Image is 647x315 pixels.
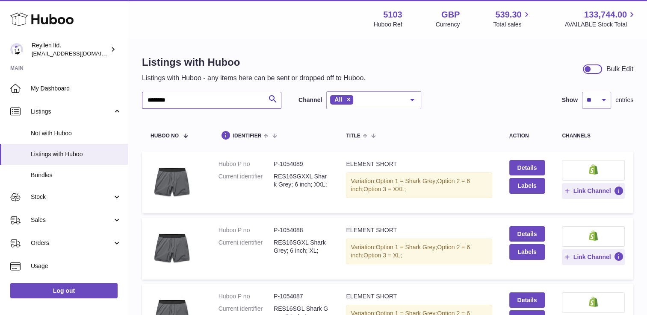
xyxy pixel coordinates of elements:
a: Details [509,226,545,242]
span: Option 3 = XL; [363,252,402,259]
img: shopify-small.png [589,164,598,175]
span: Option 2 = 6 inch; [351,244,470,259]
a: Details [509,160,545,175]
span: Listings with Huboo [31,150,121,158]
span: title [346,133,360,139]
div: ELEMENT SHORT [346,226,492,234]
span: Link Channel [573,187,611,195]
div: ELEMENT SHORT [346,292,492,300]
a: Details [509,292,545,308]
p: Listings with Huboo - any items here can be sent or dropped off to Huboo. [142,73,366,83]
div: Huboo Ref [374,20,402,29]
h1: Listings with Huboo [142,55,366,69]
dt: Huboo P no [219,292,274,300]
span: Sales [31,216,112,224]
div: Variation: [346,172,492,198]
div: Bulk Edit [606,64,633,74]
span: Listings [31,108,112,116]
span: Orders [31,239,112,247]
dd: RES16SGXL Shark Grey; 6 inch; XL; [274,239,329,255]
label: Channel [298,96,322,104]
span: Usage [31,262,121,270]
span: 133,744.00 [584,9,627,20]
img: ELEMENT SHORT [151,226,193,269]
button: Link Channel [562,249,625,265]
dd: RES16SGXXL Shark Grey; 6 inch; XXL; [274,172,329,189]
span: My Dashboard [31,85,121,93]
button: Labels [509,244,545,260]
span: Huboo no [151,133,179,139]
span: Bundles [31,171,121,179]
label: Show [562,96,578,104]
span: identifier [233,133,262,139]
span: entries [615,96,633,104]
a: 539.30 Total sales [493,9,531,29]
button: Labels [509,178,545,193]
span: 539.30 [495,9,521,20]
a: Log out [10,283,118,298]
a: 133,744.00 AVAILABLE Stock Total [564,9,637,29]
span: Total sales [493,20,531,29]
img: shopify-small.png [589,230,598,241]
div: ELEMENT SHORT [346,160,492,168]
dd: P-1054089 [274,160,329,168]
dd: P-1054087 [274,292,329,300]
strong: 5103 [383,9,402,20]
span: All [334,96,342,103]
span: Option 1 = Shark Grey; [376,244,437,251]
dt: Huboo P no [219,226,274,234]
strong: GBP [441,9,460,20]
dt: Current identifier [219,239,274,255]
span: Stock [31,193,112,201]
img: internalAdmin-5103@internal.huboo.com [10,43,23,56]
span: Link Channel [573,253,611,261]
span: Option 1 = Shark Grey; [376,178,437,184]
span: [EMAIL_ADDRESS][DOMAIN_NAME] [32,50,126,57]
div: action [509,133,545,139]
span: Not with Huboo [31,129,121,137]
dd: P-1054088 [274,226,329,234]
button: Link Channel [562,183,625,198]
img: shopify-small.png [589,297,598,307]
dt: Huboo P no [219,160,274,168]
span: Option 3 = XXL; [363,186,406,192]
span: Option 2 = 6 inch; [351,178,470,192]
div: Reyllen ltd. [32,41,109,58]
div: Currency [436,20,460,29]
img: ELEMENT SHORT [151,160,193,203]
div: Variation: [346,239,492,264]
div: channels [562,133,625,139]
span: AVAILABLE Stock Total [564,20,637,29]
dt: Current identifier [219,172,274,189]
